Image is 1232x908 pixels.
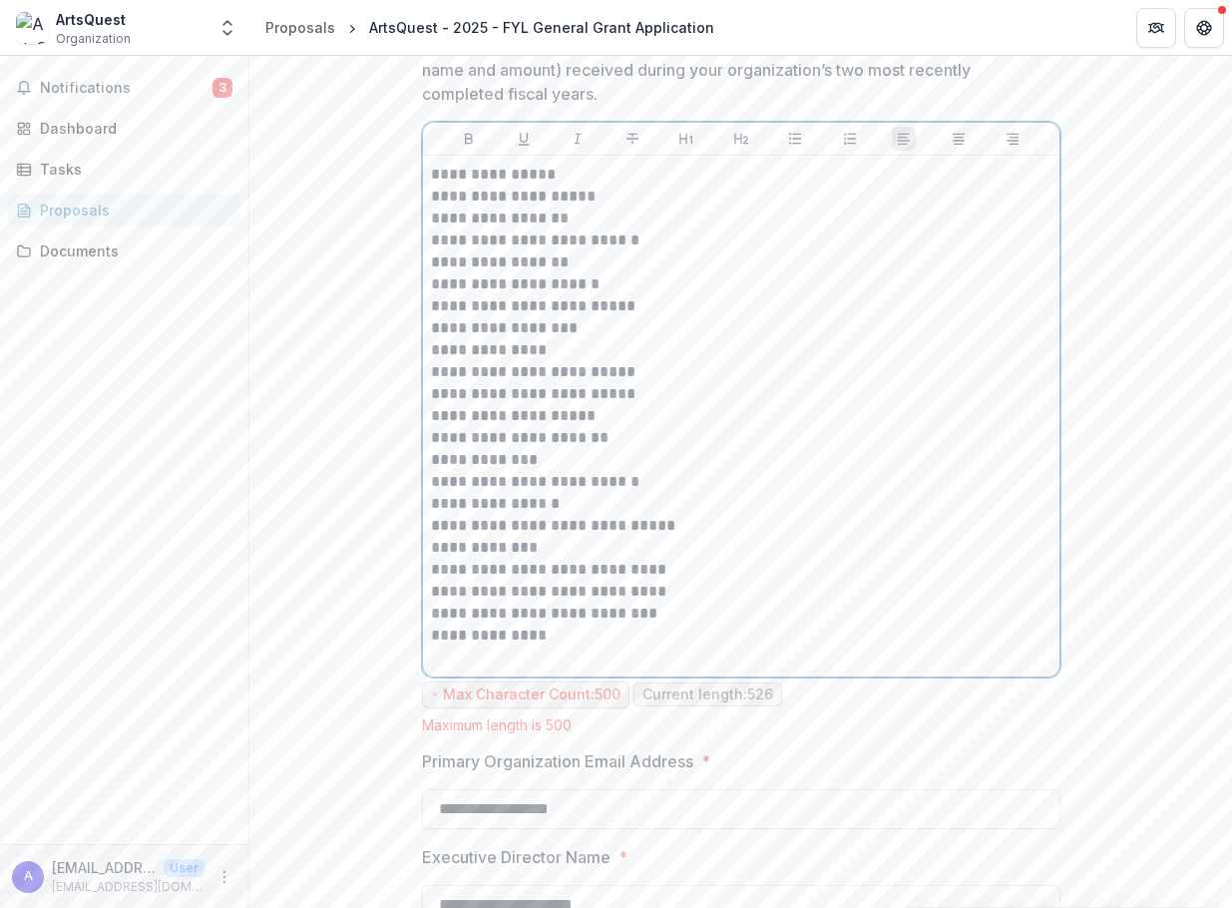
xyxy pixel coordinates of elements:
[257,13,343,42] a: Proposals
[213,8,241,48] button: Open entity switcher
[212,78,232,98] span: 3
[52,857,156,878] p: [EMAIL_ADDRESS][DOMAIN_NAME]
[512,127,536,151] button: Underline
[24,870,33,883] div: amcgovern@artsquest.org
[369,17,714,38] div: ArtsQuest - 2025 - FYL General Grant Application
[642,686,773,703] p: Current length: 526
[620,127,644,151] button: Strike
[40,118,224,139] div: Dashboard
[729,127,753,151] button: Heading 2
[56,30,131,48] span: Organization
[212,865,236,889] button: More
[257,13,722,42] nav: breadcrumb
[8,72,240,104] button: Notifications3
[422,716,1060,733] div: Maximum length is 500
[40,200,224,221] div: Proposals
[40,240,224,261] div: Documents
[265,17,335,38] div: Proposals
[16,12,48,44] img: ArtsQuest
[443,686,620,703] p: Max Character Count: 500
[838,127,862,151] button: Ordered List
[783,127,807,151] button: Bullet List
[674,127,698,151] button: Heading 1
[422,34,1031,106] p: List of grants or other major support greater than $10,000 (including funder name and amount) rec...
[1136,8,1176,48] button: Partners
[8,194,240,227] a: Proposals
[1184,8,1224,48] button: Get Help
[947,127,971,151] button: Align Center
[1001,127,1025,151] button: Align Right
[457,127,481,151] button: Bold
[52,878,205,896] p: [EMAIL_ADDRESS][DOMAIN_NAME]
[422,845,611,869] p: Executive Director Name
[566,127,590,151] button: Italicize
[40,80,212,97] span: Notifications
[164,859,205,877] p: User
[8,234,240,267] a: Documents
[8,153,240,186] a: Tasks
[56,9,131,30] div: ArtsQuest
[422,749,693,773] p: Primary Organization Email Address
[40,159,224,180] div: Tasks
[8,112,240,145] a: Dashboard
[892,127,916,151] button: Align Left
